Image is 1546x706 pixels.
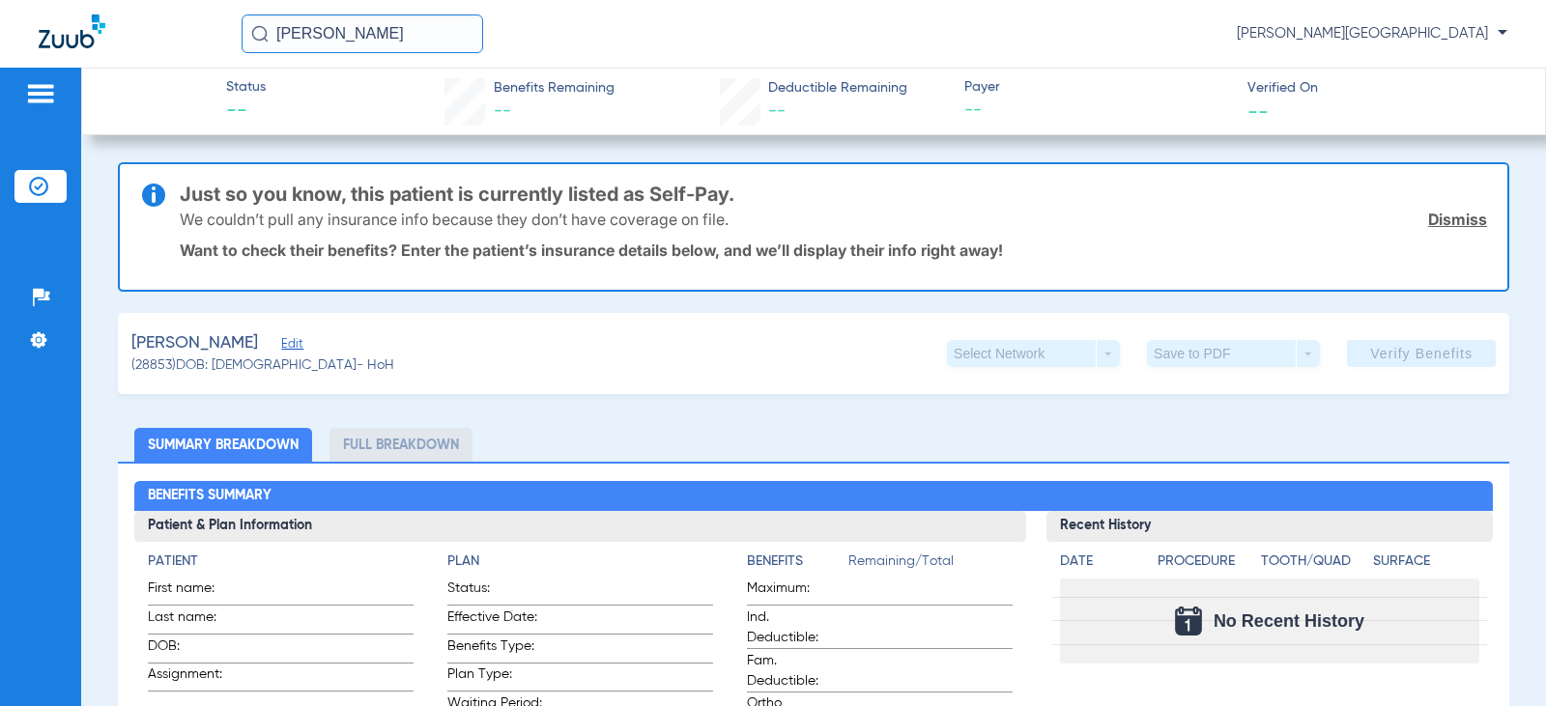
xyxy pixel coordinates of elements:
span: Fam. Deductible: [747,651,842,692]
span: First name: [148,579,243,605]
h4: Procedure [1158,551,1253,572]
span: [PERSON_NAME][GEOGRAPHIC_DATA] [1237,24,1507,43]
span: -- [1247,100,1269,121]
span: Benefits Type: [447,636,542,663]
img: hamburger-icon [25,82,56,105]
app-breakdown-title: Benefits [747,551,848,579]
p: We couldn’t pull any insurance info because they don’t have coverage on file. [180,210,729,229]
span: [PERSON_NAME] [131,331,258,355]
span: -- [226,99,266,126]
h2: Benefits Summary [134,481,1492,512]
h4: Patient [148,551,414,572]
span: Assignment: [148,664,243,691]
span: -- [964,99,1231,123]
img: info-icon [142,184,165,207]
span: Status [226,77,266,98]
li: Full Breakdown [329,428,472,462]
span: Deductible Remaining [768,78,907,99]
span: (28853) DOB: [DEMOGRAPHIC_DATA] - HoH [131,355,394,376]
img: Search Icon [251,25,269,42]
span: Last name: [148,607,243,634]
span: DOB: [148,636,243,663]
input: Search for patients [242,14,483,53]
span: Edit [281,337,299,355]
app-breakdown-title: Procedure [1158,551,1253,579]
span: Ind. Deductible: [747,607,842,648]
span: Maximum: [747,579,842,605]
img: Zuub Logo [39,14,105,48]
h3: Patient & Plan Information [134,511,1026,542]
a: Dismiss [1428,210,1487,229]
h3: Just so you know, this patient is currently listed as Self-Pay. [180,184,1487,204]
app-breakdown-title: Tooth/Quad [1261,551,1366,579]
span: Status: [447,579,542,605]
h4: Date [1060,551,1141,572]
p: Want to check their benefits? Enter the patient’s insurance details below, and we’ll display thei... [180,240,1487,260]
span: Verified On [1247,78,1514,99]
span: Plan Type: [447,664,542,691]
app-breakdown-title: Date [1060,551,1141,579]
span: Payer [964,77,1231,98]
span: Remaining/Total [848,551,1013,579]
span: -- [768,102,786,120]
span: Benefits Remaining [494,78,615,99]
span: Effective Date: [447,607,542,634]
h4: Tooth/Quad [1261,551,1366,572]
h4: Plan [447,551,713,572]
h4: Benefits [747,551,848,572]
app-breakdown-title: Surface [1373,551,1478,579]
img: Calendar [1175,607,1202,635]
li: Summary Breakdown [134,428,312,462]
span: -- [494,102,511,120]
span: No Recent History [1214,611,1364,631]
h4: Surface [1373,551,1478,572]
h3: Recent History [1046,511,1492,542]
